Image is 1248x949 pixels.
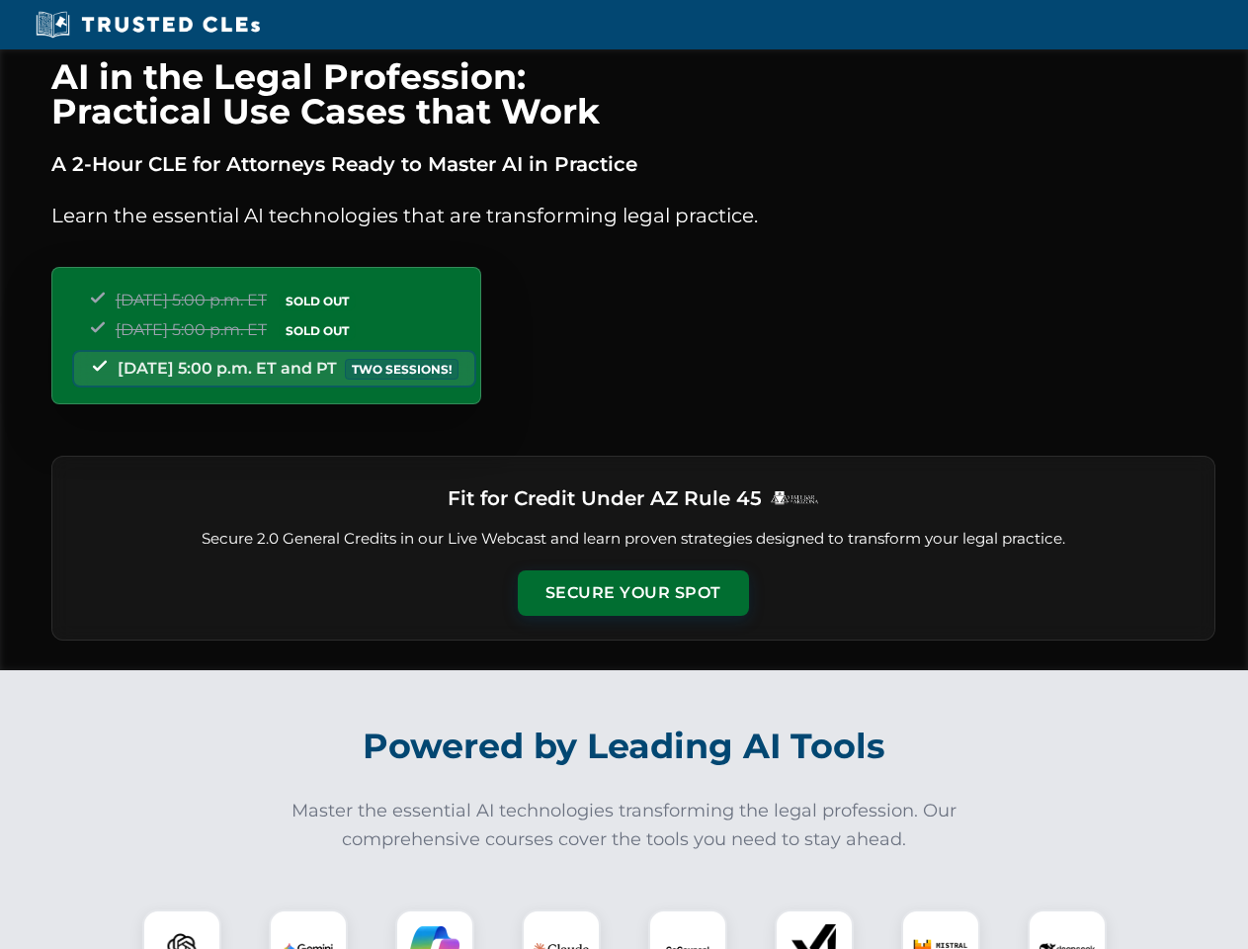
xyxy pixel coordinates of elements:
[279,291,356,311] span: SOLD OUT
[116,320,267,339] span: [DATE] 5:00 p.m. ET
[448,480,762,516] h3: Fit for Credit Under AZ Rule 45
[51,148,1215,180] p: A 2-Hour CLE for Attorneys Ready to Master AI in Practice
[279,797,970,854] p: Master the essential AI technologies transforming the legal profession. Our comprehensive courses...
[116,291,267,309] span: [DATE] 5:00 p.m. ET
[76,528,1191,551] p: Secure 2.0 General Credits in our Live Webcast and learn proven strategies designed to transform ...
[51,59,1215,129] h1: AI in the Legal Profession: Practical Use Cases that Work
[51,200,1215,231] p: Learn the essential AI technologies that are transforming legal practice.
[279,320,356,341] span: SOLD OUT
[770,490,819,505] img: Logo
[30,10,266,40] img: Trusted CLEs
[518,570,749,616] button: Secure Your Spot
[77,712,1172,781] h2: Powered by Leading AI Tools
